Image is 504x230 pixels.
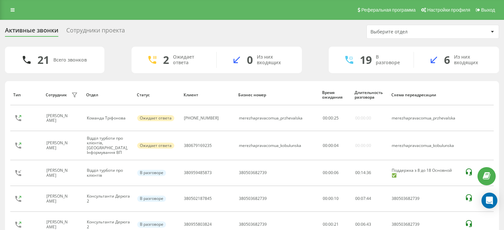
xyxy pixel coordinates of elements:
div: 00:00:10 [323,196,348,201]
div: Время ожидания [322,90,348,100]
div: 2 [163,54,169,66]
div: Відділ турботи про клієнтів [87,168,130,178]
span: 14 [361,170,365,175]
span: 00 [328,143,333,148]
div: Бизнес номер [238,93,316,97]
div: : : [323,116,339,120]
span: 00 [355,196,360,201]
span: 25 [334,115,339,121]
span: 04 [334,143,339,148]
div: Консультанти Дерюга 2 [87,220,130,229]
div: Відділ турботи про клієнтів, [GEOGRAPHIC_DATA], Інформування ВП [87,136,130,155]
span: Реферальная программа [361,7,416,13]
span: 43 [366,221,371,227]
div: Из них входящих [257,54,292,66]
span: 00 [355,170,360,175]
div: : : [323,143,339,148]
div: [PERSON_NAME] [46,168,70,178]
div: Статус [137,93,177,97]
span: Настройки профиля [427,7,470,13]
div: Команда Тріфонова [87,116,130,120]
div: Поддержка з 8 до 18 Основной ✅ [392,168,458,178]
div: Из них входящих [454,54,489,66]
div: Длительность разговора [355,90,385,100]
span: 06 [361,221,365,227]
span: 44 [366,196,371,201]
div: 00:00:00 [355,143,371,148]
span: 00 [328,115,333,121]
span: 00 [323,143,327,148]
div: В разговоре [137,221,166,227]
div: В разговоре [376,54,404,66]
div: : : [355,222,371,227]
div: Ожидает ответа [137,143,174,149]
span: Выход [481,7,495,13]
div: 00:00:06 [323,170,348,175]
div: 380679169235 [184,143,212,148]
div: 21 [37,54,49,66]
div: 380503682739 [392,222,458,227]
div: 0 [247,54,253,66]
div: 380955803824 [184,222,212,227]
div: Тип [13,93,39,97]
div: Сотрудники проекта [66,27,125,37]
div: Схема переадресации [391,93,458,97]
div: : : [355,170,371,175]
span: 07 [361,196,365,201]
div: 380503682739 [239,170,267,175]
div: [PERSON_NAME] [46,114,70,123]
span: 36 [366,170,371,175]
div: Сотрудник [46,93,67,97]
div: 00:00:00 [355,116,371,120]
div: 380503682739 [239,222,267,227]
div: Всего звонков [53,57,87,63]
div: merezhapravacomua_przhevalska [392,116,458,120]
div: [PHONE_NUMBER] [184,116,219,120]
div: merezhapravacomua_kobulunska [392,143,458,148]
div: В разговоре [137,196,166,202]
div: [PERSON_NAME] [46,220,70,229]
div: Ожидает ответа [173,54,206,66]
div: : : [355,196,371,201]
div: Open Intercom Messenger [481,193,497,208]
span: 00 [323,115,327,121]
div: 380503682739 [239,196,267,201]
div: Клиент [184,93,232,97]
div: 19 [360,54,372,66]
div: 380959485873 [184,170,212,175]
div: Консультанти Дерюга 2 [87,194,130,204]
div: [PERSON_NAME] [46,141,70,150]
div: В разговоре [137,170,166,176]
div: merezhapravacomua_kobulunska [239,143,301,148]
span: 00 [355,221,360,227]
div: 6 [444,54,450,66]
div: 380503682739 [392,196,458,201]
div: 00:00:21 [323,222,348,227]
div: [PERSON_NAME] [46,194,70,204]
div: Выберите отдел [370,29,450,35]
div: Отдел [86,93,131,97]
div: Ожидает ответа [137,115,174,121]
div: Активные звонки [5,27,58,37]
div: 380502187845 [184,196,212,201]
div: merezhapravacomua_przhevalska [239,116,303,120]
